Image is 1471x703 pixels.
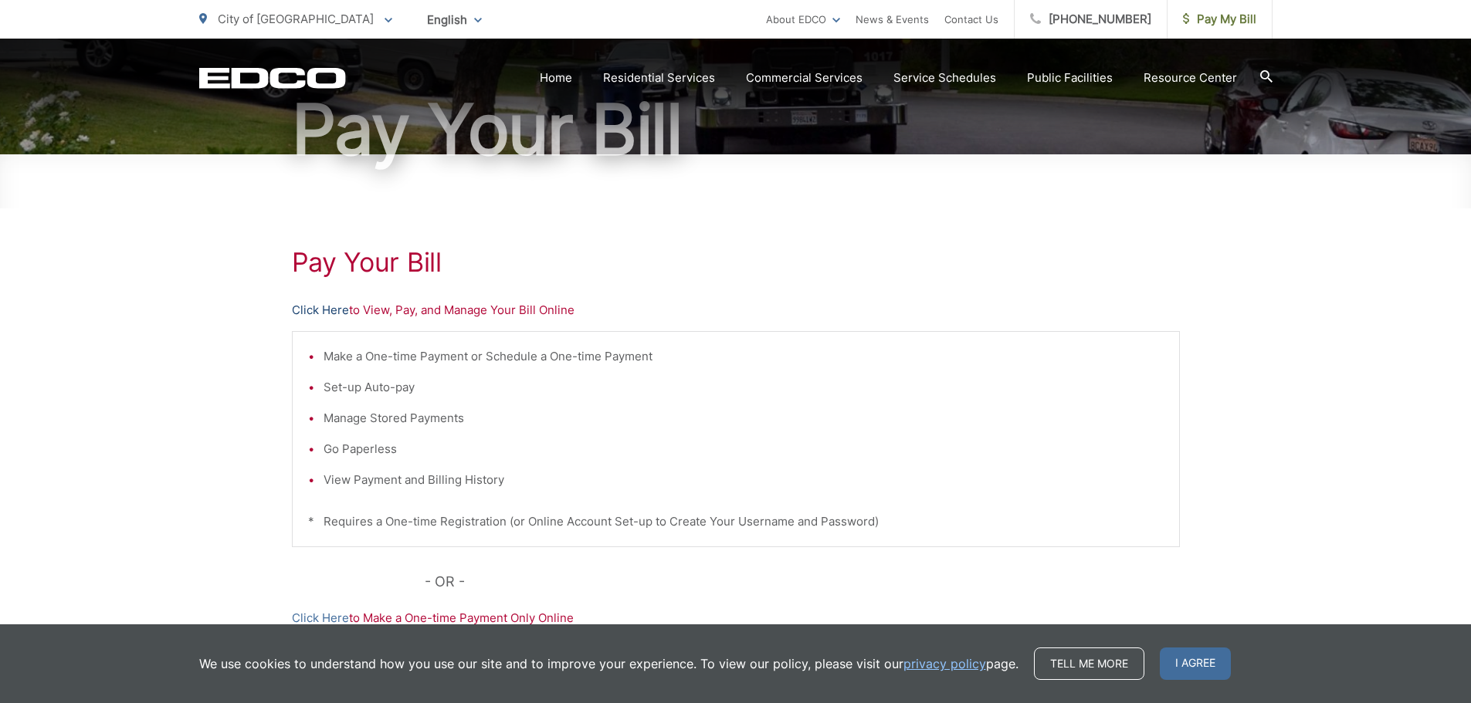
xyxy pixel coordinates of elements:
[308,512,1164,531] p: * Requires a One-time Registration (or Online Account Set-up to Create Your Username and Password)
[324,347,1164,366] li: Make a One-time Payment or Schedule a One-time Payment
[324,409,1164,428] li: Manage Stored Payments
[425,570,1180,593] p: - OR -
[292,609,349,627] a: Click Here
[324,378,1164,397] li: Set-up Auto-pay
[903,654,986,673] a: privacy policy
[199,67,346,89] a: EDCD logo. Return to the homepage.
[324,440,1164,458] li: Go Paperless
[292,301,349,319] a: Click Here
[540,69,572,87] a: Home
[766,10,840,29] a: About EDCO
[292,609,1180,627] p: to Make a One-time Payment Only Online
[1183,10,1256,29] span: Pay My Bill
[1160,647,1231,680] span: I agree
[199,91,1273,168] h1: Pay Your Bill
[292,247,1180,278] h1: Pay Your Bill
[893,69,996,87] a: Service Schedules
[944,10,998,29] a: Contact Us
[1027,69,1113,87] a: Public Facilities
[856,10,929,29] a: News & Events
[1034,647,1144,680] a: Tell me more
[292,301,1180,319] p: to View, Pay, and Manage Your Bill Online
[746,69,863,87] a: Commercial Services
[218,12,374,26] span: City of [GEOGRAPHIC_DATA]
[603,69,715,87] a: Residential Services
[1144,69,1237,87] a: Resource Center
[415,6,493,33] span: English
[324,471,1164,489] li: View Payment and Billing History
[199,654,1019,673] p: We use cookies to understand how you use our site and to improve your experience. To view our pol...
